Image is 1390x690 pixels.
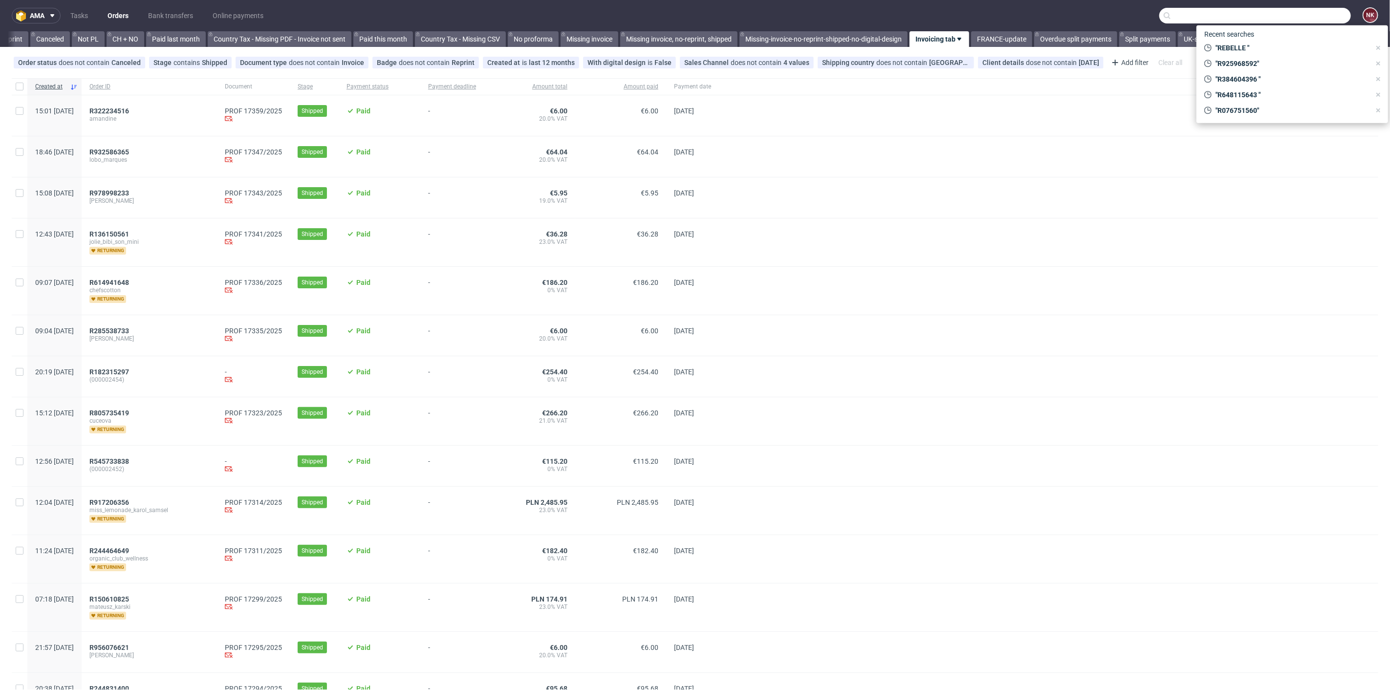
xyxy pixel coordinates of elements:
span: €6.00 [641,327,658,335]
span: "REBELLE " [1212,43,1370,53]
span: €266.20 [542,409,567,417]
span: Shipped [302,278,323,287]
span: "R925968592" [1212,59,1370,68]
a: R917206356 [89,498,131,506]
span: Shipped [302,148,323,156]
span: Paid [356,498,370,506]
span: R322234516 [89,107,129,115]
span: [DATE] [674,279,694,286]
span: €266.20 [633,409,658,417]
span: "R648115643 " [1212,90,1370,100]
span: R932586365 [89,148,129,156]
span: PLN 174.91 [531,595,567,603]
span: does not contain [731,59,783,66]
span: (000002452) [89,465,209,473]
span: Shipped [302,546,323,555]
span: Shipped [302,643,323,652]
a: PROF 17343/2025 [225,189,282,197]
a: Missing-invoice-no-reprint-shipped-no-digital-design [739,31,908,47]
span: Shipped [302,498,323,507]
span: returning [89,515,126,523]
span: €182.40 [542,547,567,555]
span: 0% VAT [492,555,567,562]
span: R136150561 [89,230,129,238]
span: (000002454) [89,376,209,384]
span: Stage [298,83,331,91]
a: Invoicing tab [910,31,969,47]
span: [DATE] [674,409,694,417]
span: €5.95 [550,189,567,197]
span: organic_club_wellness [89,555,209,562]
a: PROF 17323/2025 [225,409,282,417]
div: False [654,59,672,66]
span: €115.20 [633,457,658,465]
span: [DATE] [674,498,694,506]
span: Shipped [302,107,323,115]
span: Client details [982,59,1026,66]
a: No proforma [508,31,559,47]
span: - [428,457,476,474]
div: 4 values [783,59,809,66]
div: [GEOGRAPHIC_DATA] [929,59,970,66]
span: 0% VAT [492,376,567,384]
span: Paid [356,189,370,197]
span: contains [174,59,202,66]
a: R932586365 [89,148,131,156]
div: - [225,457,282,474]
span: 23.0% VAT [492,506,567,514]
span: ama [30,12,44,19]
span: [DATE] [674,189,694,197]
span: - [428,279,476,303]
span: Paid [356,230,370,238]
span: Shipped [302,189,323,197]
span: [DATE] [674,595,694,603]
span: - [428,368,476,385]
a: Country Tax - Missing CSV [415,31,506,47]
span: [DATE] [674,327,694,335]
span: - [428,595,476,620]
span: €186.20 [542,279,567,286]
a: UK-shipped [1178,31,1224,47]
a: PROF 17311/2025 [225,547,282,555]
div: - [225,368,282,385]
span: returning [89,426,126,433]
a: R614941648 [89,279,131,286]
span: does not contain [876,59,929,66]
a: Country Tax - Missing PDF - Invoice not sent [208,31,351,47]
span: Paid [356,457,370,465]
a: PROF 17299/2025 [225,595,282,603]
a: PROF 17335/2025 [225,327,282,335]
span: returning [89,295,126,303]
span: R182315297 [89,368,129,376]
span: cuceova [89,417,209,425]
div: Canceled [111,59,141,66]
span: mateusz_karski [89,603,209,611]
span: With digital design [587,59,648,66]
span: R545733838 [89,457,129,465]
a: R545733838 [89,457,131,465]
span: €186.20 [633,279,658,286]
span: €6.00 [641,107,658,115]
span: - [428,327,476,344]
span: 18:46 [DATE] [35,148,74,156]
span: 0% VAT [492,286,567,294]
span: miss_lemonade_karol_samsel [89,506,209,514]
span: R805735419 [89,409,129,417]
span: 20:19 [DATE] [35,368,74,376]
span: Paid [356,279,370,286]
a: Overdue split payments [1034,31,1117,47]
div: Invoice [342,59,364,66]
span: 20.0% VAT [492,335,567,343]
span: - [428,107,476,124]
span: Shipping country [822,59,876,66]
span: Shipped [302,326,323,335]
span: Payment date [674,83,711,91]
a: Paid last month [146,31,206,47]
a: R285538733 [89,327,131,335]
span: returning [89,247,126,255]
span: 07:18 [DATE] [35,595,74,603]
span: €64.04 [546,148,567,156]
div: Reprint [452,59,475,66]
a: R805735419 [89,409,131,417]
span: is [522,59,529,66]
